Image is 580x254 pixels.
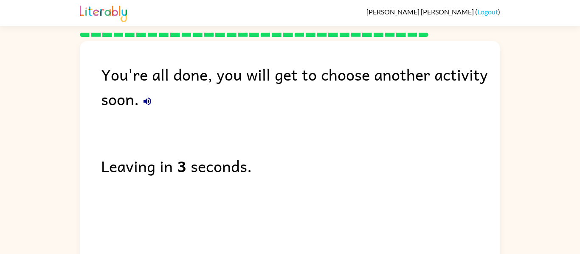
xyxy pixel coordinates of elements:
[366,8,475,16] span: [PERSON_NAME] [PERSON_NAME]
[101,62,500,111] div: You're all done, you will get to choose another activity soon.
[477,8,498,16] a: Logout
[177,154,186,178] b: 3
[101,154,500,178] div: Leaving in seconds.
[80,3,127,22] img: Literably
[366,8,500,16] div: ( )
